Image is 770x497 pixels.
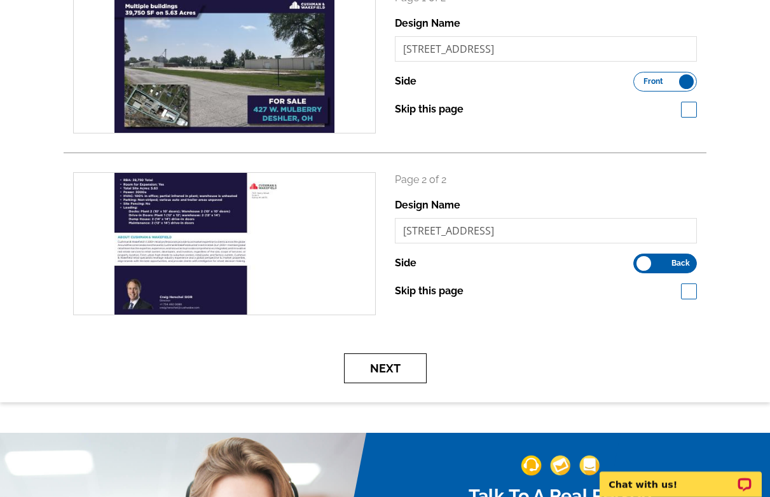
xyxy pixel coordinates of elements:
[395,36,698,62] input: File Name
[550,455,570,475] img: support-img-2.png
[395,16,460,31] label: Design Name
[395,218,698,243] input: File Name
[591,457,770,497] iframe: LiveChat chat widget
[344,353,427,383] button: Next
[671,260,690,266] span: Back
[395,102,464,117] label: Skip this page
[395,255,416,271] label: Side
[395,172,698,187] p: Page 2 of 2
[643,78,663,85] span: Front
[395,74,416,89] label: Side
[521,455,541,475] img: support-img-1.png
[395,198,460,213] label: Design Name
[579,455,600,475] img: support-img-3_1.png
[395,283,464,299] label: Skip this page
